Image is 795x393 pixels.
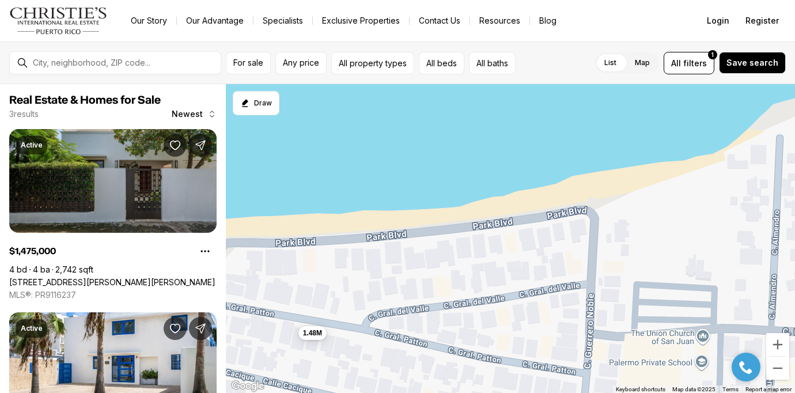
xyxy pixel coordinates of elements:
a: Blog [530,13,566,29]
button: Save Property: 2069 CACIQUE [164,317,187,340]
span: Register [745,16,779,25]
span: All [671,57,681,69]
button: Register [739,9,786,32]
button: Zoom in [766,333,789,356]
span: Map data ©2025 [672,386,715,392]
button: Share Property [189,317,212,340]
span: Login [707,16,729,25]
button: 1.48M [298,326,327,339]
button: Share Property [189,134,212,157]
p: Active [21,141,43,150]
span: Real Estate & Homes for Sale [9,95,161,106]
span: 1.48M [303,328,322,337]
button: Save search [719,52,786,74]
label: Map [626,52,659,73]
a: Our Advantage [177,13,253,29]
a: Our Story [122,13,176,29]
span: For sale [233,58,263,67]
label: List [595,52,626,73]
span: filters [683,57,707,69]
a: Report a map error [745,386,792,392]
a: Exclusive Properties [313,13,409,29]
button: All property types [331,52,414,74]
a: Terms (opens in new tab) [722,386,739,392]
p: Active [21,324,43,333]
span: Newest [172,109,203,119]
button: Allfilters1 [664,52,714,74]
a: Specialists [253,13,312,29]
button: Any price [275,52,327,74]
button: Newest [165,103,224,126]
button: Save Property: 2160 CALLE GENERAL PATTON [164,134,187,157]
img: logo [9,7,108,35]
button: Start drawing [233,91,279,115]
button: For sale [226,52,271,74]
button: Property options [194,240,217,263]
span: Any price [283,58,319,67]
button: Zoom out [766,357,789,380]
a: Resources [470,13,529,29]
span: 1 [711,50,714,59]
p: 3 results [9,109,39,119]
button: All beds [419,52,464,74]
button: Contact Us [410,13,470,29]
button: All baths [469,52,516,74]
button: Login [700,9,736,32]
span: Save search [726,58,778,67]
a: 2160 CALLE GENERAL PATTON, SAN JUAN PR, 00913 [9,277,215,288]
